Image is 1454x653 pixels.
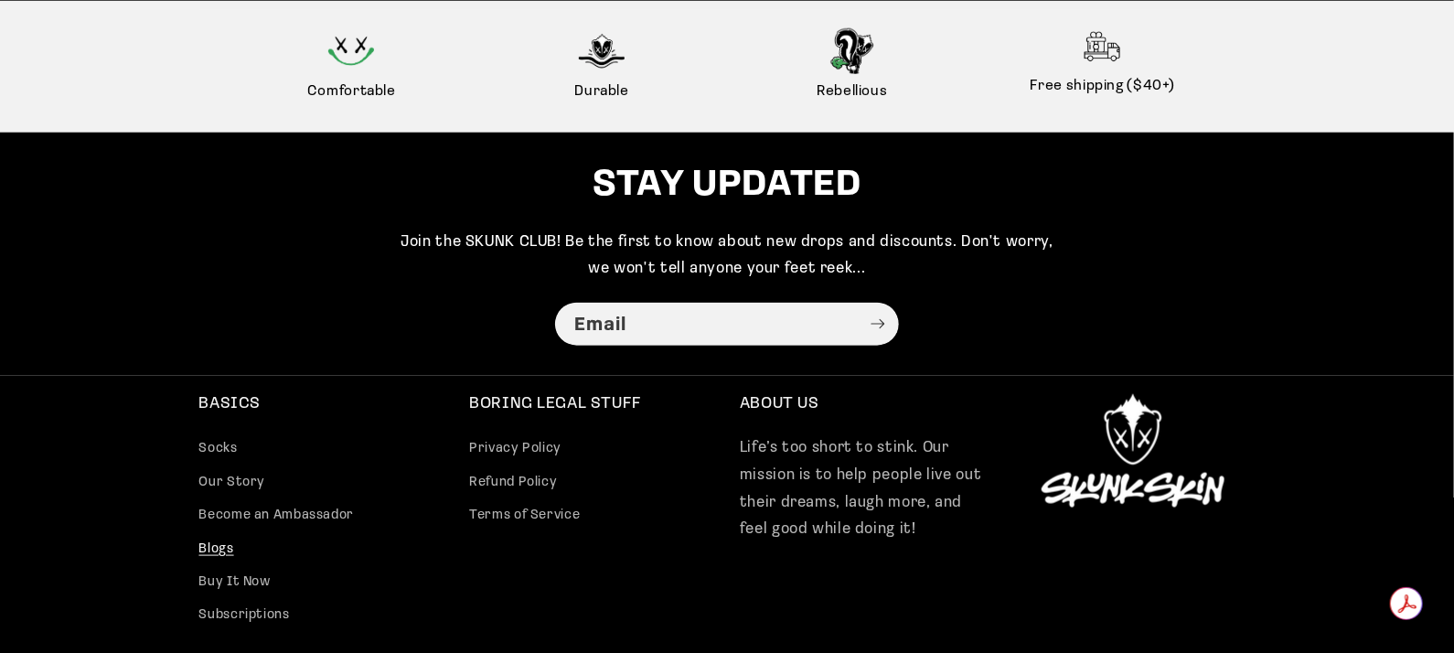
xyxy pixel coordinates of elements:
a: Subscriptions [199,599,290,632]
img: Skunk Skin Logo [1042,394,1224,508]
a: Blogs [199,532,234,565]
span: Durable [486,79,718,104]
h2: BASICS [199,394,444,415]
a: Become an Ambassador [199,499,355,532]
a: Our Story [199,466,266,499]
img: Rebellious [829,28,875,74]
a: Socks [199,437,238,466]
img: Durable [579,28,625,74]
a: Refund Policy [469,466,557,499]
button: Subscribe [857,302,899,347]
span: Comfortable [236,79,468,104]
span: Rebellious [736,79,968,104]
p: Life’s too short to stink. Our mission is to help people live out their dreams, laugh more, and f... [740,434,985,542]
a: Terms of Service [469,499,580,532]
h2: BORING LEGAL STUFF [469,394,714,415]
a: Buy It Now [199,566,271,599]
h2: ABOUT US [740,394,985,415]
h2: STAY UPDATED [87,162,1368,209]
span: Free shipping ($40+) [987,73,1219,99]
img: Free shipping ($40+) [1080,28,1126,69]
p: Join the SKUNK CLUB! Be the first to know about new drops and discounts. Don't worry, we won't te... [391,229,1064,283]
img: Comfortable [328,28,374,74]
a: Privacy Policy [469,437,561,466]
